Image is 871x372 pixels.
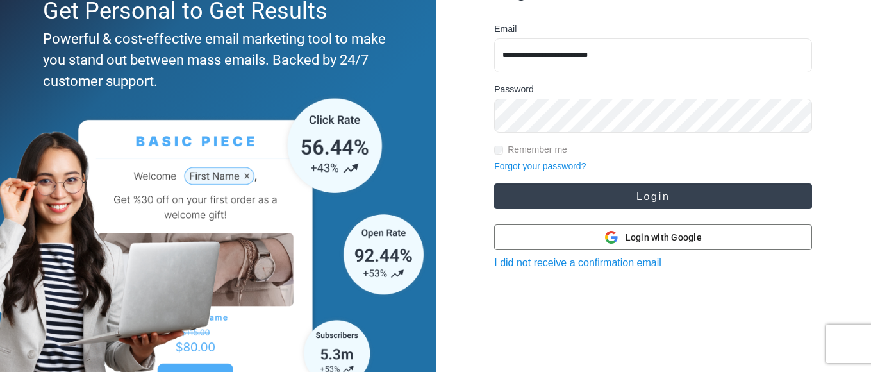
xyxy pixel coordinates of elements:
[494,83,533,96] label: Password
[626,231,702,244] span: Login with Google
[494,224,812,250] button: Login with Google
[43,28,386,92] div: Powerful & cost-effective email marketing tool to make you stand out between mass emails. Backed ...
[494,22,517,36] label: Email
[494,257,661,268] a: I did not receive a confirmation email
[508,143,567,156] label: Remember me
[494,161,586,171] a: Forgot your password?
[494,183,812,209] button: Login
